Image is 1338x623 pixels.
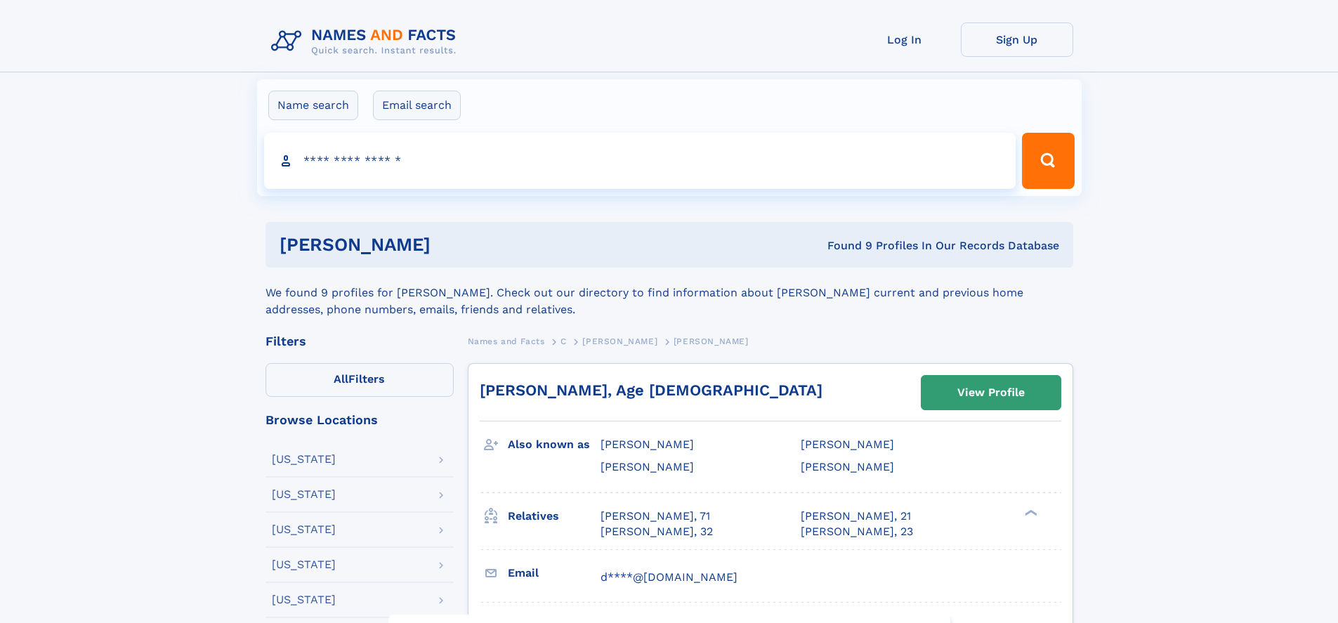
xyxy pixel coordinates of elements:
[334,372,348,386] span: All
[582,336,657,346] span: [PERSON_NAME]
[1022,133,1074,189] button: Search Button
[468,332,545,350] a: Names and Facts
[265,22,468,60] img: Logo Names and Facts
[272,489,336,500] div: [US_STATE]
[921,376,1061,409] a: View Profile
[508,504,601,528] h3: Relatives
[265,363,454,397] label: Filters
[280,236,629,254] h1: [PERSON_NAME]
[265,268,1073,318] div: We found 9 profiles for [PERSON_NAME]. Check out our directory to find information about [PERSON_...
[1021,508,1038,517] div: ❯
[601,509,710,524] a: [PERSON_NAME], 71
[272,524,336,535] div: [US_STATE]
[508,433,601,457] h3: Also known as
[961,22,1073,57] a: Sign Up
[272,594,336,605] div: [US_STATE]
[801,460,894,473] span: [PERSON_NAME]
[957,376,1025,409] div: View Profile
[801,524,913,539] a: [PERSON_NAME], 23
[560,336,567,346] span: C
[272,454,336,465] div: [US_STATE]
[268,91,358,120] label: Name search
[601,460,694,473] span: [PERSON_NAME]
[560,332,567,350] a: C
[508,561,601,585] h3: Email
[674,336,749,346] span: [PERSON_NAME]
[801,509,911,524] a: [PERSON_NAME], 21
[373,91,461,120] label: Email search
[601,524,713,539] a: [PERSON_NAME], 32
[265,335,454,348] div: Filters
[265,414,454,426] div: Browse Locations
[272,559,336,570] div: [US_STATE]
[264,133,1016,189] input: search input
[601,438,694,451] span: [PERSON_NAME]
[582,332,657,350] a: [PERSON_NAME]
[629,238,1059,254] div: Found 9 Profiles In Our Records Database
[848,22,961,57] a: Log In
[480,381,822,399] a: [PERSON_NAME], Age [DEMOGRAPHIC_DATA]
[801,438,894,451] span: [PERSON_NAME]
